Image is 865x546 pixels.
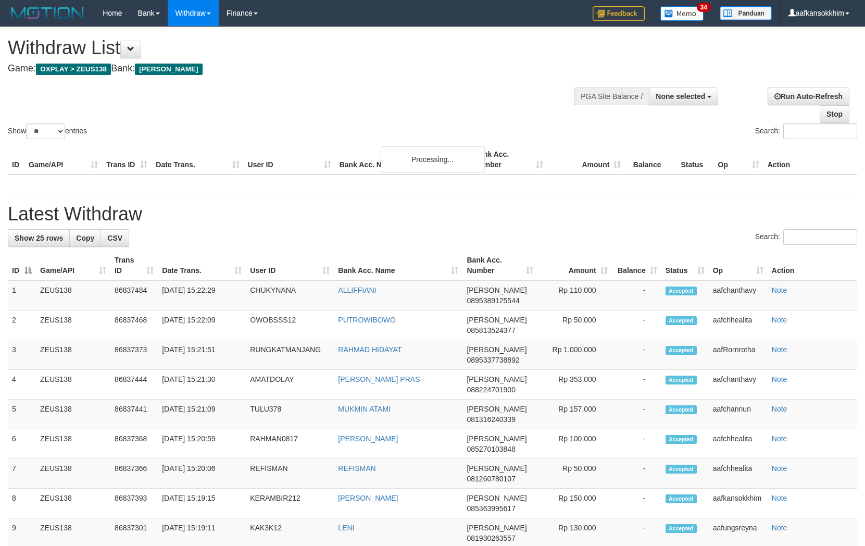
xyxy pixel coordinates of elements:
td: Rp 100,000 [537,429,612,459]
td: - [612,340,661,370]
a: Note [772,286,787,294]
th: User ID [244,145,335,175]
td: [DATE] 15:21:51 [158,340,246,370]
h4: Game: Bank: [8,64,566,74]
h1: Latest Withdraw [8,204,857,225]
td: 8 [8,489,36,518]
td: 86837373 [110,340,158,370]
td: 4 [8,370,36,400]
span: [PERSON_NAME] [135,64,202,75]
th: Balance [625,145,676,175]
td: ZEUS138 [36,280,110,311]
td: ZEUS138 [36,400,110,429]
h1: Withdraw List [8,38,566,58]
span: Accepted [666,465,697,474]
td: aafchanthavy [709,280,768,311]
td: KERAMBIR212 [246,489,334,518]
a: Stop [820,105,849,123]
th: Game/API: activate to sort column ascending [36,251,110,280]
a: PUTROWIBOWO [338,316,395,324]
th: Status [676,145,713,175]
th: Trans ID [102,145,152,175]
span: Copy 085270103848 to clipboard [467,445,515,453]
span: Copy 0895389125544 to clipboard [467,296,519,305]
span: Copy 0895337738892 to clipboard [467,356,519,364]
td: 86837393 [110,489,158,518]
span: Accepted [666,405,697,414]
td: Rp 157,000 [537,400,612,429]
td: - [612,489,661,518]
td: ZEUS138 [36,340,110,370]
span: Accepted [666,524,697,533]
select: Showentries [26,123,65,139]
td: aafRornrotha [709,340,768,370]
td: 6 [8,429,36,459]
td: ZEUS138 [36,459,110,489]
span: Accepted [666,435,697,444]
span: [PERSON_NAME] [467,524,526,532]
td: [DATE] 15:21:09 [158,400,246,429]
td: ZEUS138 [36,370,110,400]
td: 2 [8,311,36,340]
input: Search: [783,229,857,245]
span: [PERSON_NAME] [467,464,526,473]
td: ZEUS138 [36,429,110,459]
th: Action [768,251,857,280]
th: Date Trans. [152,145,243,175]
a: CSV [101,229,129,247]
td: 3 [8,340,36,370]
span: Copy [76,234,94,242]
span: 34 [697,3,711,12]
td: TULU378 [246,400,334,429]
td: aafkansokkhim [709,489,768,518]
td: Rp 353,000 [537,370,612,400]
span: Copy 085363995617 to clipboard [467,504,515,513]
td: 5 [8,400,36,429]
td: [DATE] 15:20:59 [158,429,246,459]
a: [PERSON_NAME] [338,435,398,443]
td: - [612,311,661,340]
div: Processing... [381,146,485,172]
td: Rp 110,000 [537,280,612,311]
span: Accepted [666,346,697,355]
td: [DATE] 15:22:29 [158,280,246,311]
span: Copy 081316240339 to clipboard [467,415,515,424]
th: Status: activate to sort column ascending [661,251,709,280]
th: Op [714,145,763,175]
th: ID [8,145,24,175]
td: - [612,429,661,459]
th: Action [763,145,857,175]
th: Bank Acc. Number: activate to sort column ascending [462,251,537,280]
label: Show entries [8,123,87,139]
a: Copy [69,229,101,247]
td: AMATDOLAY [246,370,334,400]
td: RUNGKATMANJANG [246,340,334,370]
a: Note [772,464,787,473]
span: CSV [107,234,122,242]
th: User ID: activate to sort column ascending [246,251,334,280]
th: Date Trans.: activate to sort column ascending [158,251,246,280]
td: - [612,370,661,400]
th: Bank Acc. Name: activate to sort column ascending [334,251,462,280]
td: [DATE] 15:22:09 [158,311,246,340]
span: [PERSON_NAME] [467,494,526,502]
span: [PERSON_NAME] [467,435,526,443]
th: Game/API [24,145,102,175]
th: Bank Acc. Number [470,145,547,175]
a: Note [772,375,787,383]
td: 86837368 [110,429,158,459]
div: PGA Site Balance / [574,88,649,105]
th: Balance: activate to sort column ascending [612,251,661,280]
span: Copy 081260780107 to clipboard [467,475,515,483]
th: Trans ID: activate to sort column ascending [110,251,158,280]
td: Rp 50,000 [537,459,612,489]
label: Search: [755,229,857,245]
a: Note [772,345,787,354]
a: Note [772,494,787,502]
th: ID: activate to sort column descending [8,251,36,280]
td: aafchhealita [709,311,768,340]
span: Copy 085813524377 to clipboard [467,326,515,334]
td: CHUKYNANA [246,280,334,311]
span: OXPLAY > ZEUS138 [36,64,111,75]
span: Copy 088224701900 to clipboard [467,386,515,394]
